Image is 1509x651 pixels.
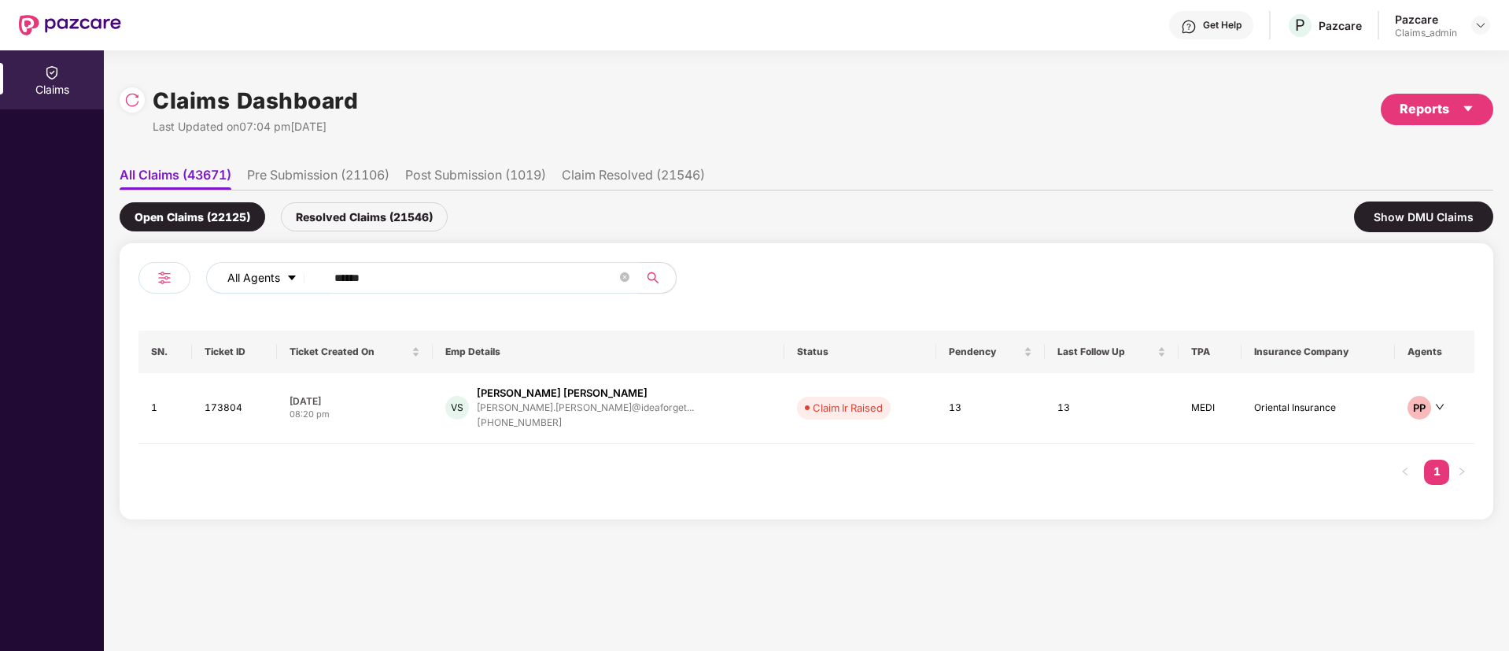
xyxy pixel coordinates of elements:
span: caret-down [1462,102,1474,115]
div: Reports [1400,99,1474,119]
span: right [1457,467,1467,476]
div: Pazcare [1395,12,1457,27]
img: svg+xml;base64,PHN2ZyBpZD0iSGVscC0zMngzMiIgeG1sbnM9Imh0dHA6Ly93d3cudzMub3JnLzIwMDAvc3ZnIiB3aWR0aD... [1181,19,1197,35]
button: right [1449,460,1474,485]
th: Pendency [936,331,1044,373]
th: Status [784,331,937,373]
li: Next Page [1449,460,1474,485]
td: 13 [1045,373,1179,444]
td: 1 [138,373,192,444]
img: New Pazcare Logo [19,15,121,35]
td: MEDI [1179,373,1242,444]
div: [DATE] [290,394,421,408]
span: Ticket Created On [290,346,409,358]
img: svg+xml;base64,PHN2ZyBpZD0iRHJvcGRvd24tMzJ4MzIiIHhtbG5zPSJodHRwOi8vd3d3LnczLm9yZy8yMDAwL3N2ZyIgd2... [1474,19,1487,31]
img: svg+xml;base64,PHN2ZyB4bWxucz0iaHR0cDovL3d3dy53My5vcmcvMjAwMC9zdmciIHdpZHRoPSIyNCIgaGVpZ2h0PSIyNC... [155,268,174,287]
li: All Claims (43671) [120,167,231,190]
th: Ticket Created On [277,331,434,373]
div: Open Claims (22125) [120,202,265,231]
span: down [1435,402,1444,412]
div: 08:20 pm [290,408,421,421]
li: Previous Page [1393,460,1418,485]
td: 13 [936,373,1044,444]
img: svg+xml;base64,PHN2ZyBpZD0iUmVsb2FkLTMyeDMyIiB4bWxucz0iaHR0cDovL3d3dy53My5vcmcvMjAwMC9zdmciIHdpZH... [124,92,140,108]
td: 173804 [192,373,277,444]
div: Get Help [1203,19,1242,31]
div: [PERSON_NAME].[PERSON_NAME]@ideaforget... [477,402,694,412]
div: PP [1408,396,1431,420]
span: search [637,272,668,284]
h1: Claims Dashboard [153,83,358,118]
th: TPA [1179,331,1242,373]
li: Post Submission (1019) [405,167,546,190]
img: svg+xml;base64,PHN2ZyBpZD0iQ2xhaW0iIHhtbG5zPSJodHRwOi8vd3d3LnczLm9yZy8yMDAwL3N2ZyIgd2lkdGg9IjIwIi... [44,65,60,80]
th: Last Follow Up [1045,331,1179,373]
button: All Agentscaret-down [206,262,331,294]
li: Pre Submission (21106) [247,167,389,190]
div: Pazcare [1319,18,1362,33]
button: search [637,262,677,294]
th: Ticket ID [192,331,277,373]
div: VS [445,396,469,420]
div: Claims_admin [1395,27,1457,39]
th: Insurance Company [1242,331,1395,373]
span: caret-down [286,272,297,285]
span: All Agents [227,269,280,287]
th: SN. [138,331,192,373]
span: close-circle [620,271,629,286]
th: Emp Details [433,331,784,373]
button: left [1393,460,1418,485]
th: Agents [1395,331,1474,373]
span: close-circle [620,272,629,282]
li: Claim Resolved (21546) [562,167,705,190]
div: Claim Ir Raised [813,400,883,416]
li: 1 [1424,460,1449,485]
span: left [1400,467,1410,476]
div: Show DMU Claims [1354,202,1493,232]
div: [PERSON_NAME] [PERSON_NAME] [477,386,648,401]
a: 1 [1424,460,1449,483]
div: Resolved Claims (21546) [281,202,448,231]
span: Last Follow Up [1057,346,1155,358]
span: P [1295,16,1305,35]
div: Last Updated on 07:04 pm[DATE] [153,118,358,135]
span: Pendency [949,346,1020,358]
td: Oriental Insurance [1242,373,1395,444]
div: [PHONE_NUMBER] [477,416,694,431]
